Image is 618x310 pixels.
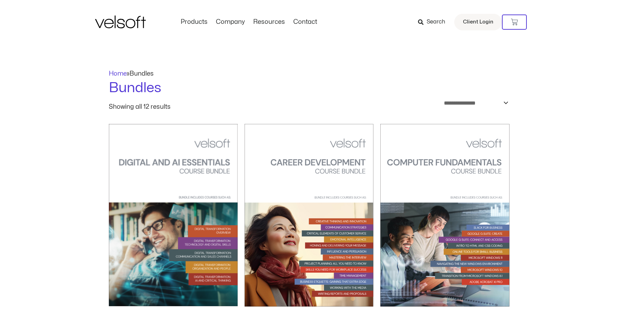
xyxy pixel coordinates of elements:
[109,71,127,77] a: Home
[95,16,146,28] img: Velsoft Training Materials
[109,78,510,98] h1: Bundles
[463,18,493,27] span: Client Login
[109,124,238,307] img: Digital and AI Essentials
[380,124,509,307] img: computer fundamentals courseware bundle
[212,18,249,26] a: CompanyMenu Toggle
[177,18,212,26] a: ProductsMenu Toggle
[130,71,154,77] span: Bundles
[249,18,289,26] a: ResourcesMenu Toggle
[177,18,321,26] nav: Menu
[439,98,510,108] select: Shop order
[418,16,450,28] a: Search
[289,18,321,26] a: ContactMenu Toggle
[245,124,373,307] img: career development training course bundle
[427,18,445,27] span: Search
[109,71,154,77] span: »
[454,14,502,30] a: Client Login
[109,104,171,110] p: Showing all 12 results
